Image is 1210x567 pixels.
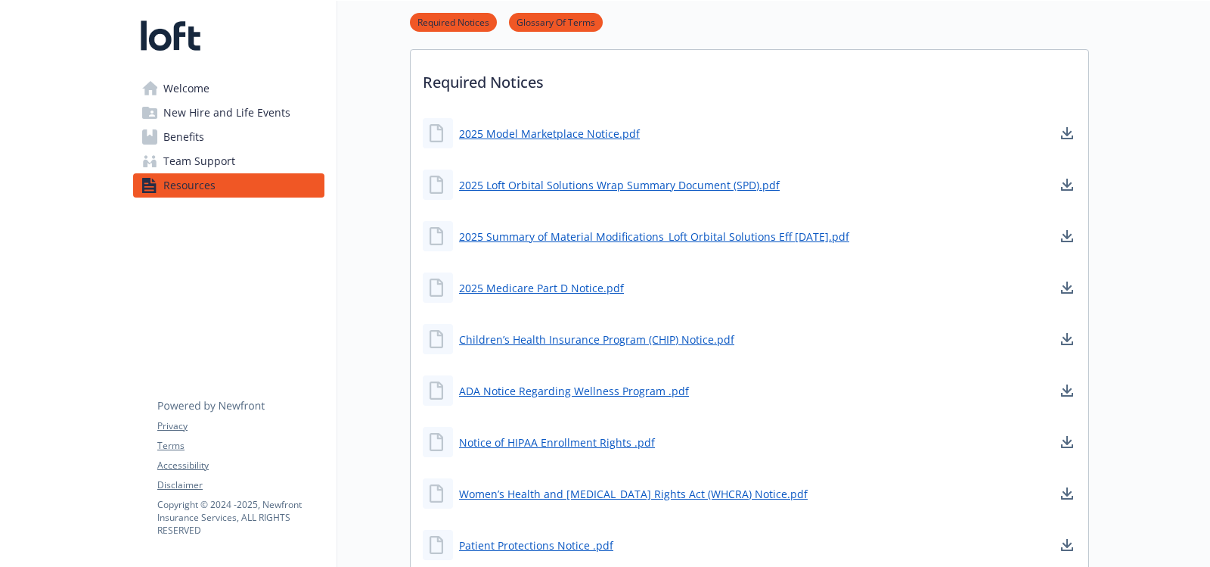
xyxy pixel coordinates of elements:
a: Required Notices [410,14,497,29]
span: Resources [163,173,216,198]
a: Terms [157,439,324,453]
a: download document [1058,176,1076,194]
a: Women’s Health and [MEDICAL_DATA] Rights Act (WHCRA) Notice.pdf [459,486,808,502]
a: download document [1058,536,1076,554]
a: Team Support [133,149,324,173]
a: Resources [133,173,324,198]
span: Welcome [163,76,209,101]
p: Copyright © 2024 - 2025 , Newfront Insurance Services, ALL RIGHTS RESERVED [157,498,324,537]
a: 2025 Medicare Part D Notice.pdf [459,280,624,296]
a: Disclaimer [157,478,324,492]
a: Children’s Health Insurance Program (CHIP) Notice.pdf [459,332,734,347]
a: download document [1058,433,1076,451]
a: 2025 Loft Orbital Solutions Wrap Summary Document (SPD).pdf [459,177,780,193]
p: Required Notices [411,50,1088,106]
span: New Hire and Life Events [163,101,290,125]
span: Benefits [163,125,204,149]
a: download document [1058,484,1076,503]
a: 2025 Model Marketplace Notice.pdf [459,126,640,142]
span: Team Support [163,149,235,173]
a: Accessibility [157,459,324,472]
a: download document [1058,227,1076,245]
a: Privacy [157,419,324,433]
a: download document [1058,382,1076,400]
a: Patient Protections Notice .pdf [459,537,613,553]
a: New Hire and Life Events [133,101,324,125]
a: Welcome [133,76,324,101]
a: Glossary Of Terms [509,14,603,29]
a: Notice of HIPAA Enrollment Rights .pdf [459,435,655,450]
a: download document [1058,124,1076,142]
a: download document [1058,279,1076,297]
a: 2025 Summary of Material Modifications_Loft Orbital Solutions Eff [DATE].pdf [459,229,849,245]
a: Benefits [133,125,324,149]
a: download document [1058,330,1076,348]
a: ADA Notice Regarding Wellness Program .pdf [459,383,689,399]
